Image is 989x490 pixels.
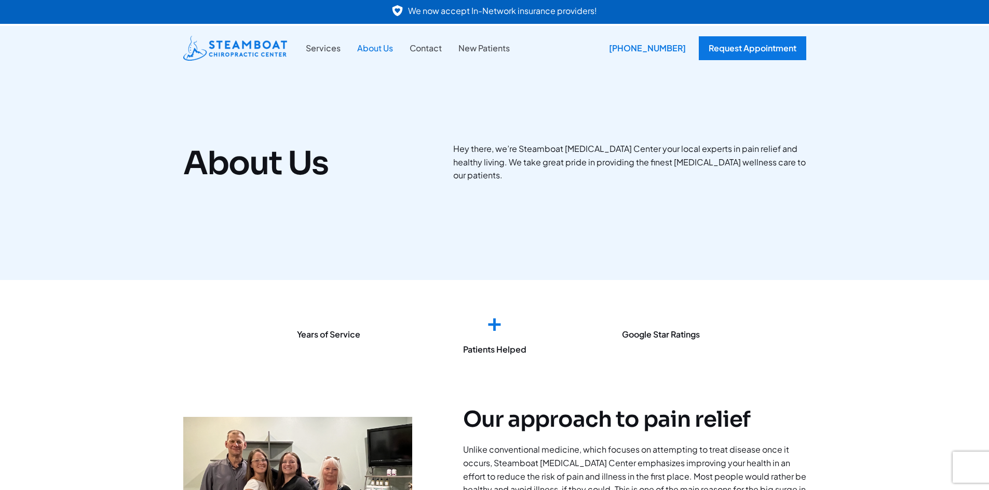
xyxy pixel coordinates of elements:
h1: About Us [183,144,432,183]
a: Services [297,41,349,55]
a: [PHONE_NUMBER] [601,36,688,60]
h2: Our approach to pain relief [463,407,806,432]
p: Hey there, we’re Steamboat [MEDICAL_DATA] Center your local experts in pain relief and healthy li... [453,142,806,182]
div: Google Star Ratings [583,329,739,340]
a: About Us [349,41,401,55]
img: Steamboat Chiropractic Center [183,36,287,61]
span: + [486,305,503,337]
a: New Patients [450,41,518,55]
div: Years of Service [251,329,407,340]
nav: Site Navigation [297,41,518,55]
a: Contact [401,41,450,55]
div: Patients Helped [417,344,573,355]
a: Request Appointment [699,36,806,60]
div: [PHONE_NUMBER] [601,36,694,60]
